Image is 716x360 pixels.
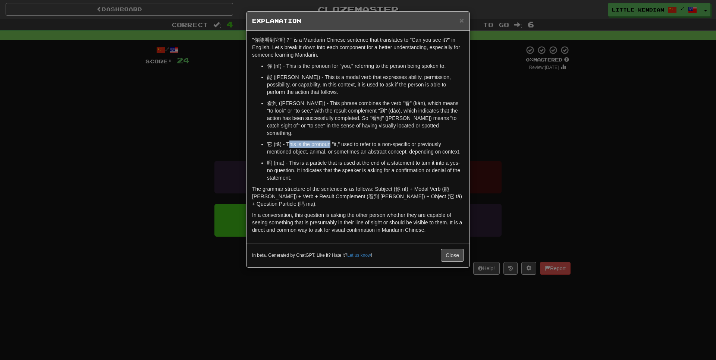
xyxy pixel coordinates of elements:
[267,100,464,137] p: 看到 ([PERSON_NAME]) - This phrase combines the verb "看" (kàn), which means "to look" or "to see," ...
[459,16,464,24] button: Close
[267,62,464,70] p: 你 (nǐ) - This is the pronoun for "you," referring to the person being spoken to.
[252,36,464,59] p: "你能看到它吗？" is a Mandarin Chinese sentence that translates to "Can you see it?" in English. Let's b...
[252,185,464,208] p: The grammar structure of the sentence is as follows: Subject (你 nǐ) + Modal Verb (能 [PERSON_NAME]...
[267,73,464,96] p: 能 ([PERSON_NAME]) - This is a modal verb that expresses ability, permission, possibility, or capa...
[252,252,372,259] small: In beta. Generated by ChatGPT. Like it? Hate it? !
[267,140,464,155] p: 它 (tā) - This is the pronoun "it," used to refer to a non-specific or previously mentioned object...
[267,159,464,181] p: 吗 (ma) - This is a particle that is used at the end of a statement to turn it into a yes-no quest...
[252,17,464,25] h5: Explanation
[441,249,464,262] button: Close
[252,211,464,234] p: In a conversation, this question is asking the other person whether they are capable of seeing so...
[347,253,371,258] a: Let us know
[459,16,464,25] span: ×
